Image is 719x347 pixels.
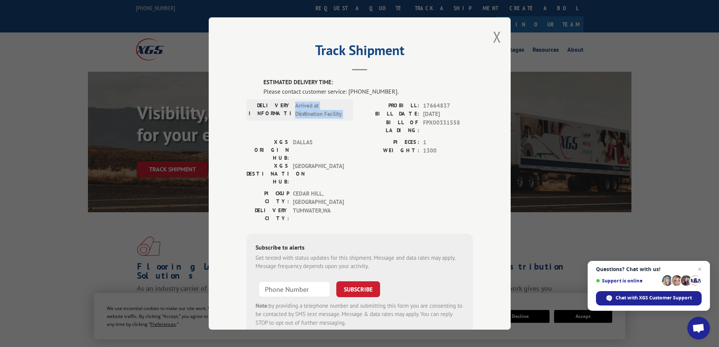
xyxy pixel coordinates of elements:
div: Subscribe to alerts [256,243,464,254]
span: Chat with XGS Customer Support [616,295,692,301]
button: Close modal [493,27,501,47]
div: Please contact customer service: [PHONE_NUMBER]. [263,87,473,96]
span: Close chat [695,265,704,274]
span: [DATE] [423,110,473,119]
span: TUMWATER , WA [293,207,344,222]
div: Open chat [687,317,710,339]
label: DELIVERY INFORMATION: [249,102,291,119]
span: [GEOGRAPHIC_DATA] [293,162,344,186]
label: PROBILL: [360,102,419,110]
label: WEIGHT: [360,147,419,155]
label: DELIVERY CITY: [246,207,289,222]
span: DALLAS [293,138,344,162]
label: XGS DESTINATION HUB: [246,162,289,186]
label: ESTIMATED DELIVERY TIME: [263,78,473,87]
span: Questions? Chat with us! [596,266,702,272]
label: PICKUP CITY: [246,190,289,207]
span: FPX00331558 [423,119,473,134]
button: SUBSCRIBE [336,281,380,297]
span: Support is online [596,278,659,284]
h2: Track Shipment [246,45,473,59]
div: by providing a telephone number and submitting this form you are consenting to be contacted by SM... [256,302,464,327]
span: 1300 [423,147,473,155]
input: Phone Number [259,281,330,297]
label: PIECES: [360,138,419,147]
strong: Note: [256,302,269,309]
span: CEDAR HILL , [GEOGRAPHIC_DATA] [293,190,344,207]
span: 1 [423,138,473,147]
span: 17664837 [423,102,473,110]
label: XGS ORIGIN HUB: [246,138,289,162]
label: BILL DATE: [360,110,419,119]
div: Get texted with status updates for this shipment. Message and data rates may apply. Message frequ... [256,254,464,271]
span: Arrived at Destination Facility [295,102,346,119]
div: Chat with XGS Customer Support [596,291,702,305]
label: BILL OF LADING: [360,119,419,134]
